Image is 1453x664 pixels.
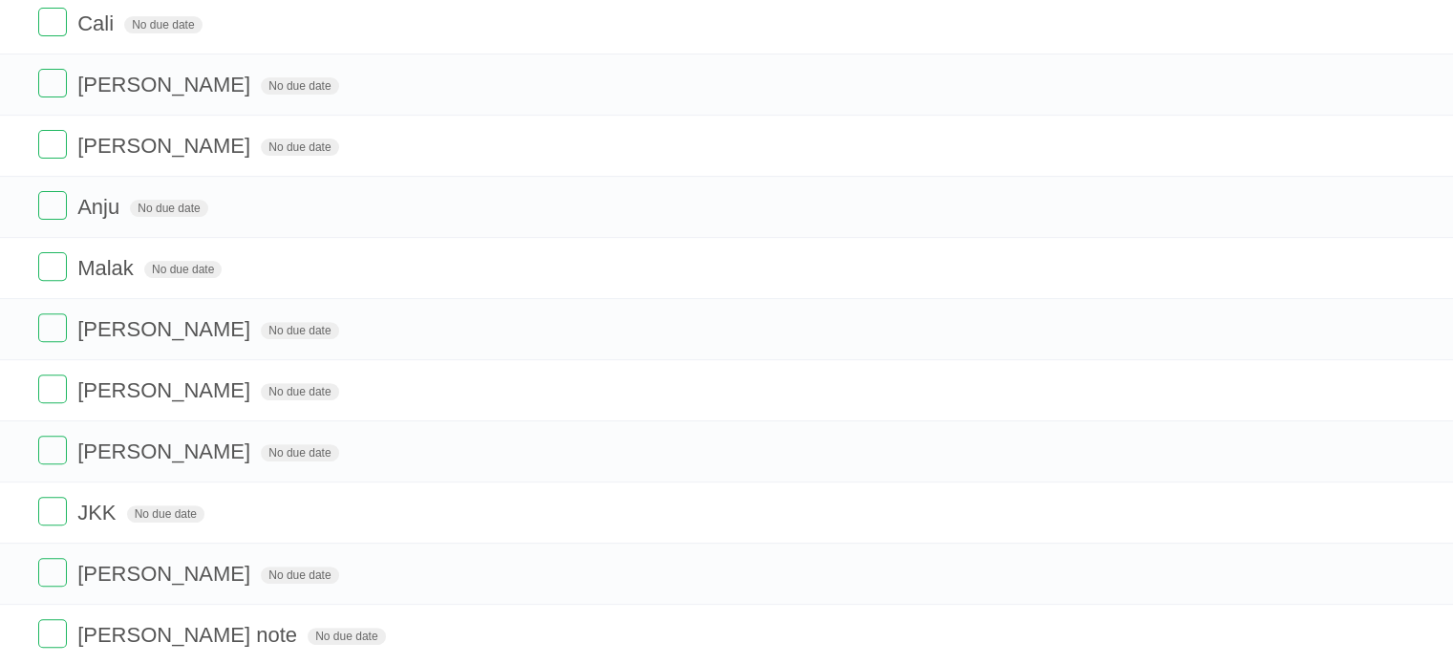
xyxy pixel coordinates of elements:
label: Done [38,8,67,36]
label: Done [38,375,67,403]
span: No due date [144,261,222,278]
span: No due date [130,200,207,217]
span: [PERSON_NAME] [77,317,255,341]
label: Done [38,191,67,220]
label: Done [38,558,67,587]
span: Malak [77,256,139,280]
span: No due date [261,567,338,584]
span: No due date [261,383,338,400]
span: No due date [127,505,204,523]
label: Done [38,436,67,464]
span: No due date [261,77,338,95]
span: No due date [124,16,202,33]
span: No due date [261,444,338,461]
label: Done [38,313,67,342]
span: [PERSON_NAME] [77,439,255,463]
span: JKK [77,501,120,525]
span: No due date [308,628,385,645]
label: Done [38,130,67,159]
label: Done [38,497,67,525]
span: [PERSON_NAME] [77,73,255,96]
span: [PERSON_NAME] [77,378,255,402]
span: [PERSON_NAME] [77,134,255,158]
span: Cali [77,11,118,35]
label: Done [38,69,67,97]
label: Done [38,252,67,281]
label: Done [38,619,67,648]
span: Anju [77,195,124,219]
span: [PERSON_NAME] note [77,623,302,647]
span: [PERSON_NAME] [77,562,255,586]
span: No due date [261,322,338,339]
span: No due date [261,139,338,156]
